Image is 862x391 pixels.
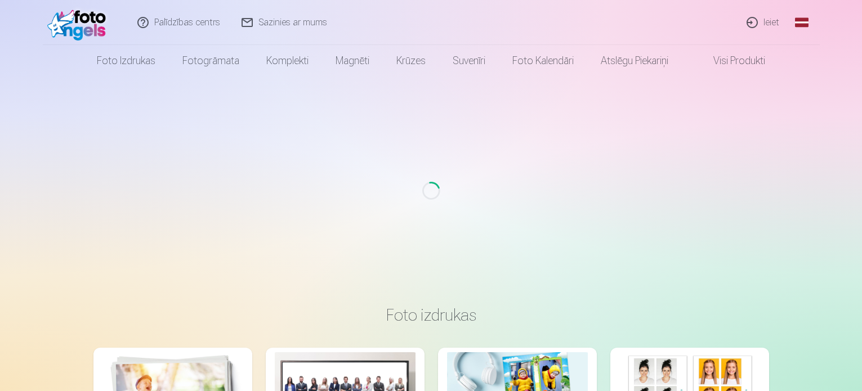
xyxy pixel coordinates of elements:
img: /fa1 [47,5,112,41]
a: Fotogrāmata [169,45,253,77]
h3: Foto izdrukas [102,305,760,325]
a: Foto kalendāri [499,45,587,77]
a: Komplekti [253,45,322,77]
a: Magnēti [322,45,383,77]
a: Foto izdrukas [83,45,169,77]
a: Suvenīri [439,45,499,77]
a: Atslēgu piekariņi [587,45,682,77]
a: Krūzes [383,45,439,77]
a: Visi produkti [682,45,779,77]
